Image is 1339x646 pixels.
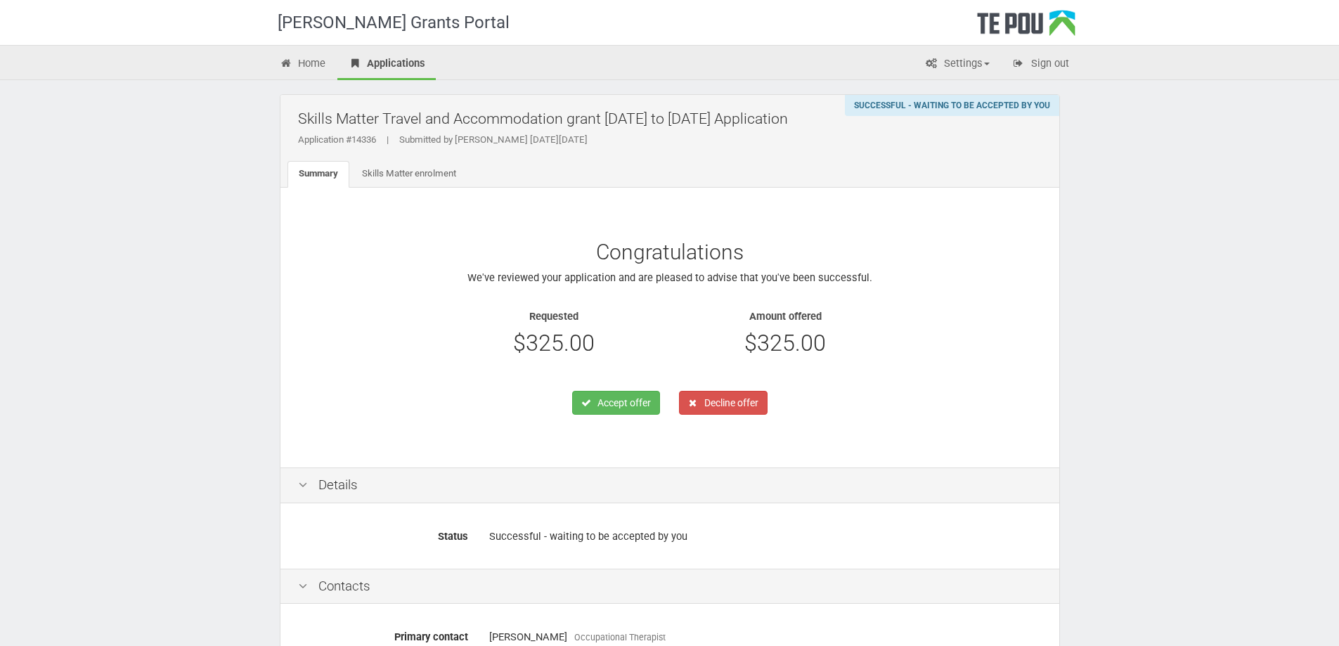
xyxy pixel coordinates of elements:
span: Occupational Therapist [574,632,666,642]
a: Sign out [1002,49,1080,80]
div: $325.00 [680,331,890,356]
label: Primary contact [287,625,479,645]
h2: Congratulations [333,240,1007,264]
a: Skills Matter enrolment [351,161,467,188]
button: Decline offer [679,391,768,415]
div: Application #14336 Submitted by [PERSON_NAME] [DATE][DATE] [298,134,1049,146]
div: Successful - waiting to be accepted by you [845,95,1059,116]
a: Settings [914,49,1000,80]
h2: Skills Matter Travel and Accommodation grant [DATE] to [DATE] Application [298,102,1049,135]
a: Applications [337,49,436,80]
div: Requested [448,309,659,324]
label: Status [287,524,479,544]
a: Home [269,49,337,80]
div: Details [280,467,1059,503]
a: Summary [287,161,349,188]
button: Accept offer [572,391,660,415]
span: | [376,134,399,145]
div: Amount offered [680,309,890,324]
div: We've reviewed your application and are pleased to advise that you've been successful. [333,240,1007,415]
div: Successful - waiting to be accepted by you [489,524,1042,549]
div: Te Pou Logo [977,10,1075,45]
div: $325.00 [448,331,659,356]
div: Contacts [280,569,1059,605]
